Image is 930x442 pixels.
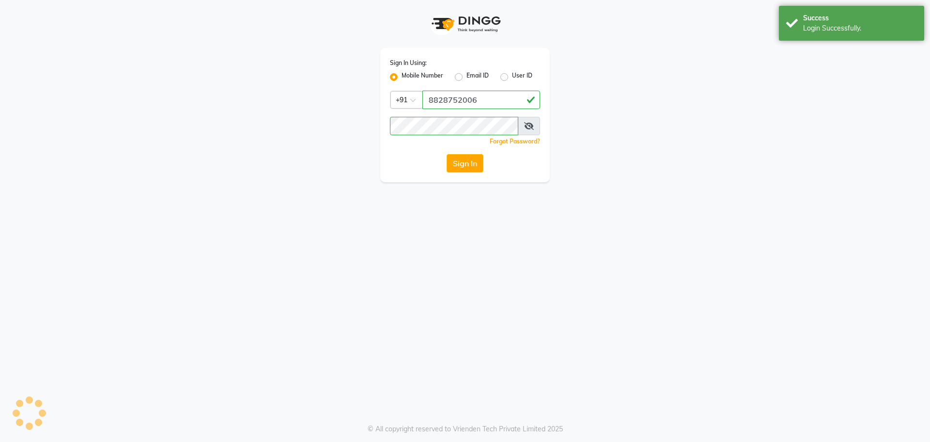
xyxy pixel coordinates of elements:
div: Login Successfully. [803,23,917,33]
button: Sign In [447,154,483,173]
label: Mobile Number [402,71,443,83]
label: Sign In Using: [390,59,427,67]
img: logo1.svg [426,10,504,38]
label: User ID [512,71,532,83]
input: Username [390,117,518,135]
a: Forgot Password? [490,138,540,145]
div: Success [803,13,917,23]
input: Username [422,91,540,109]
label: Email ID [466,71,489,83]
